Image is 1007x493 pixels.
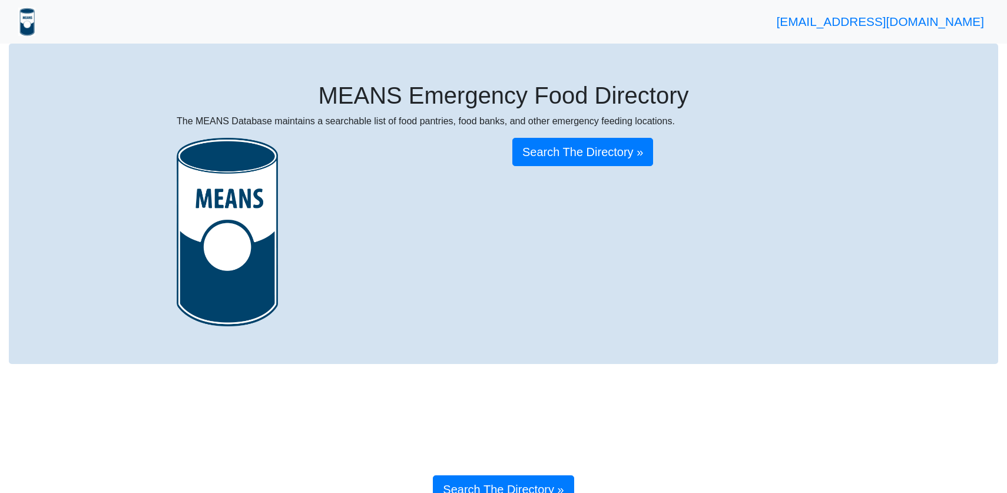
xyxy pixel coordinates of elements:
[18,8,35,36] img: means_logo_icon-d55156e168a82ddf0167a9d1abdfb2fa.jpg
[177,138,278,326] img: means_logo_high_resolution-43b65e5e111e8e5244ca2287a66048fd.png
[177,114,830,128] p: The MEANS Database maintains a searchable list of food pantries, food banks, and other emergency ...
[177,81,830,110] h1: MEANS Emergency Food Directory
[512,138,653,166] a: Search The Directory »
[777,15,984,28] a: [EMAIL_ADDRESS][DOMAIN_NAME]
